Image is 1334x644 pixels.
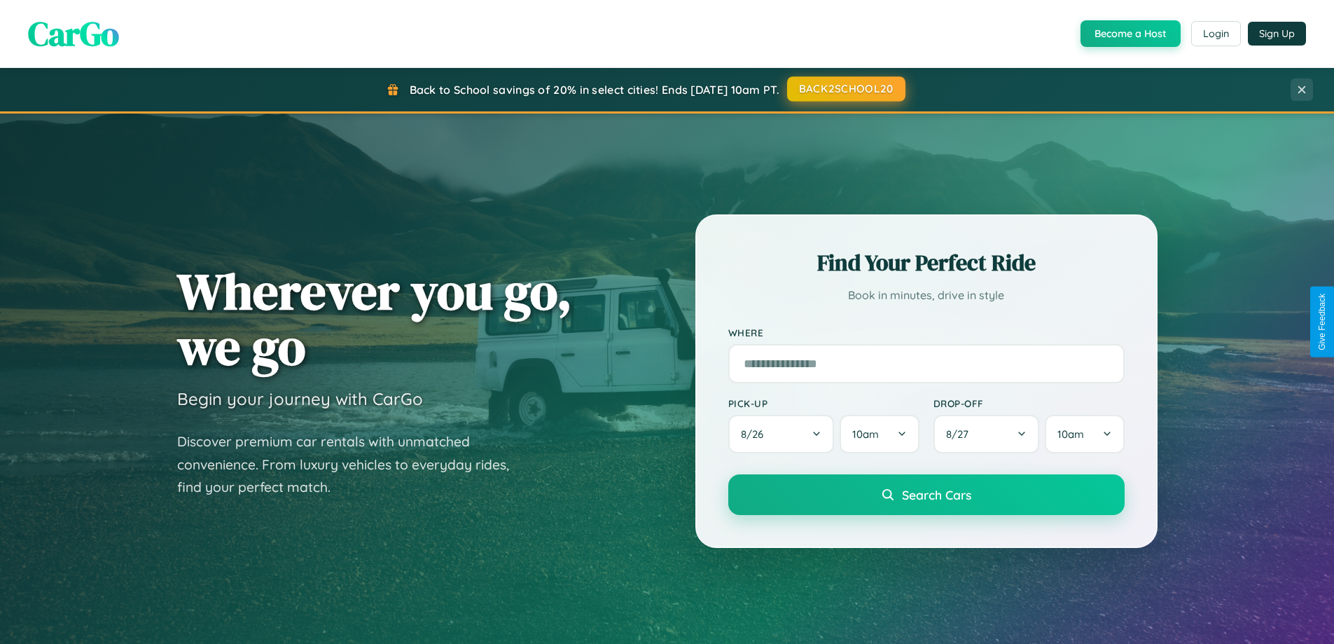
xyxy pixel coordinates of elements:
span: Search Cars [902,487,971,502]
button: 8/26 [728,415,835,453]
span: 8 / 27 [946,427,975,441]
label: Drop-off [933,397,1125,409]
span: 8 / 26 [741,427,770,441]
button: Become a Host [1081,20,1181,47]
button: Sign Up [1248,22,1306,46]
h1: Wherever you go, we go [177,263,572,374]
button: 10am [840,415,919,453]
span: CarGo [28,11,119,57]
label: Pick-up [728,397,919,409]
span: Back to School savings of 20% in select cities! Ends [DATE] 10am PT. [410,83,779,97]
button: BACK2SCHOOL20 [787,76,905,102]
button: 8/27 [933,415,1040,453]
span: 10am [852,427,879,441]
h2: Find Your Perfect Ride [728,247,1125,278]
button: Login [1191,21,1241,46]
div: Give Feedback [1317,294,1327,350]
span: 10am [1057,427,1084,441]
h3: Begin your journey with CarGo [177,388,423,409]
p: Discover premium car rentals with unmatched convenience. From luxury vehicles to everyday rides, ... [177,430,527,499]
button: 10am [1045,415,1124,453]
p: Book in minutes, drive in style [728,285,1125,306]
label: Where [728,327,1125,338]
button: Search Cars [728,474,1125,515]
